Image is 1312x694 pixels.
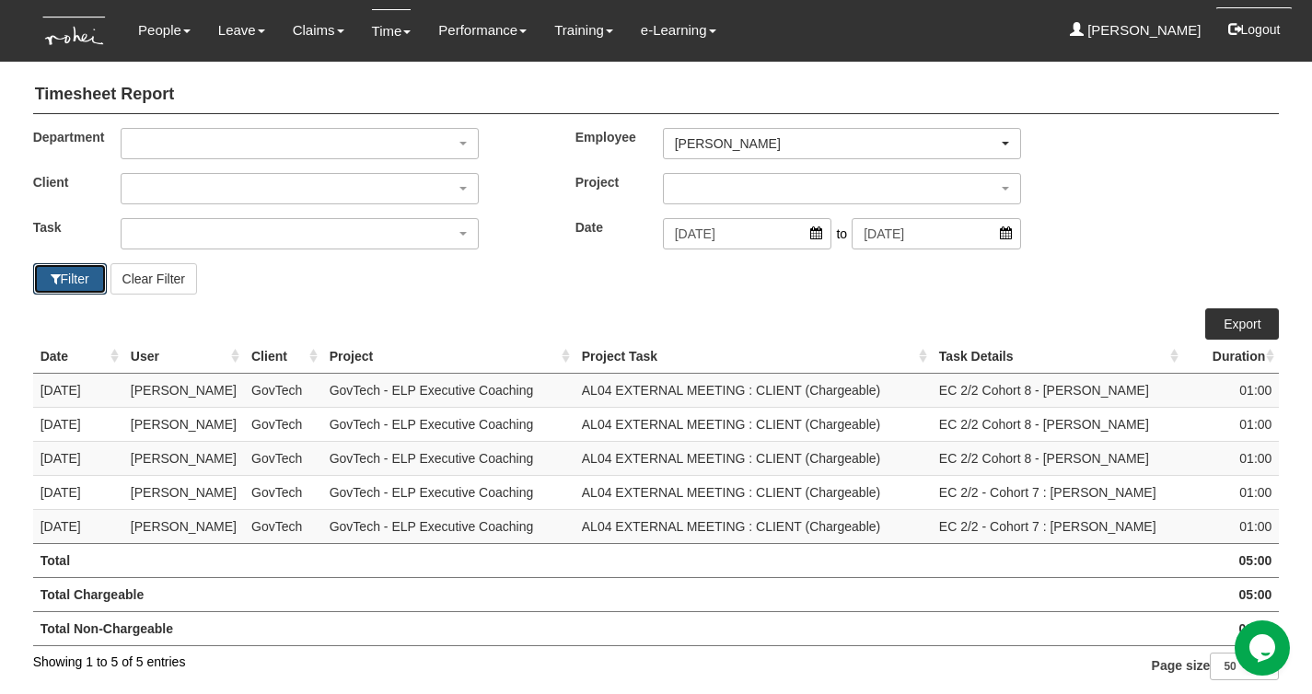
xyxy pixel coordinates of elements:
[33,263,107,295] button: Filter
[322,441,575,475] td: GovTech - ELP Executive Coaching
[1070,9,1202,52] a: [PERSON_NAME]
[575,407,932,441] td: AL04 EXTERNAL MEETING : CLIENT (Chargeable)
[33,441,123,475] td: [DATE]
[123,373,244,407] td: [PERSON_NAME]
[19,218,107,237] label: Task
[675,134,998,153] div: [PERSON_NAME]
[932,509,1183,543] td: EC 2/2 - Cohort 7 : [PERSON_NAME]
[33,475,123,509] td: [DATE]
[1183,577,1280,611] td: 05:00
[244,509,322,543] td: GovTech
[244,340,322,374] th: Client : activate to sort column ascending
[244,475,322,509] td: GovTech
[562,128,649,146] label: Employee
[1215,7,1294,52] button: Logout
[554,9,613,52] a: Training
[438,9,527,52] a: Performance
[575,441,932,475] td: AL04 EXTERNAL MEETING : CLIENT (Chargeable)
[932,441,1183,475] td: EC 2/2 Cohort 8 - [PERSON_NAME]
[1183,407,1280,441] td: 01:00
[123,340,244,374] th: User : activate to sort column ascending
[19,128,107,146] label: Department
[123,407,244,441] td: [PERSON_NAME]
[322,407,575,441] td: GovTech - ELP Executive Coaching
[123,441,244,475] td: [PERSON_NAME]
[244,441,322,475] td: GovTech
[123,509,244,543] td: [PERSON_NAME]
[19,173,107,191] label: Client
[562,218,649,237] label: Date
[663,128,1021,159] button: [PERSON_NAME]
[1152,653,1280,680] label: Page size
[33,509,123,543] td: [DATE]
[1205,308,1279,340] a: Export
[322,509,575,543] td: GovTech - ELP Executive Coaching
[244,407,322,441] td: GovTech
[1210,653,1279,680] select: Page size
[33,611,1183,645] td: Total Non-Chargeable
[123,475,244,509] td: [PERSON_NAME]
[218,9,265,52] a: Leave
[33,373,123,407] td: [DATE]
[322,475,575,509] td: GovTech - ELP Executive Coaching
[110,263,197,295] button: Clear Filter
[932,373,1183,407] td: EC 2/2 Cohort 8 - [PERSON_NAME]
[33,543,1183,577] td: Total
[33,76,1280,114] h4: Timesheet Report
[33,577,1183,611] td: Total Chargeable
[641,9,716,52] a: e-Learning
[932,340,1183,374] th: Task Details : activate to sort column ascending
[831,218,852,249] span: to
[575,340,932,374] th: Project Task : activate to sort column ascending
[1183,340,1280,374] th: Duration : activate to sort column ascending
[33,340,123,374] th: Date : activate to sort column ascending
[932,407,1183,441] td: EC 2/2 Cohort 8 - [PERSON_NAME]
[932,475,1183,509] td: EC 2/2 - Cohort 7 : [PERSON_NAME]
[138,9,191,52] a: People
[1183,441,1280,475] td: 01:00
[1183,475,1280,509] td: 01:00
[33,407,123,441] td: [DATE]
[1235,620,1294,676] iframe: chat widget
[575,509,932,543] td: AL04 EXTERNAL MEETING : CLIENT (Chargeable)
[322,373,575,407] td: GovTech - ELP Executive Coaching
[244,373,322,407] td: GovTech
[575,373,932,407] td: AL04 EXTERNAL MEETING : CLIENT (Chargeable)
[1183,611,1280,645] td: 00:00
[1183,509,1280,543] td: 01:00
[1183,373,1280,407] td: 01:00
[663,218,832,249] input: d/m/yyyy
[293,9,344,52] a: Claims
[322,340,575,374] th: Project : activate to sort column ascending
[372,9,412,52] a: Time
[1183,543,1280,577] td: 05:00
[575,475,932,509] td: AL04 EXTERNAL MEETING : CLIENT (Chargeable)
[562,173,649,191] label: Project
[852,218,1021,249] input: d/m/yyyy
